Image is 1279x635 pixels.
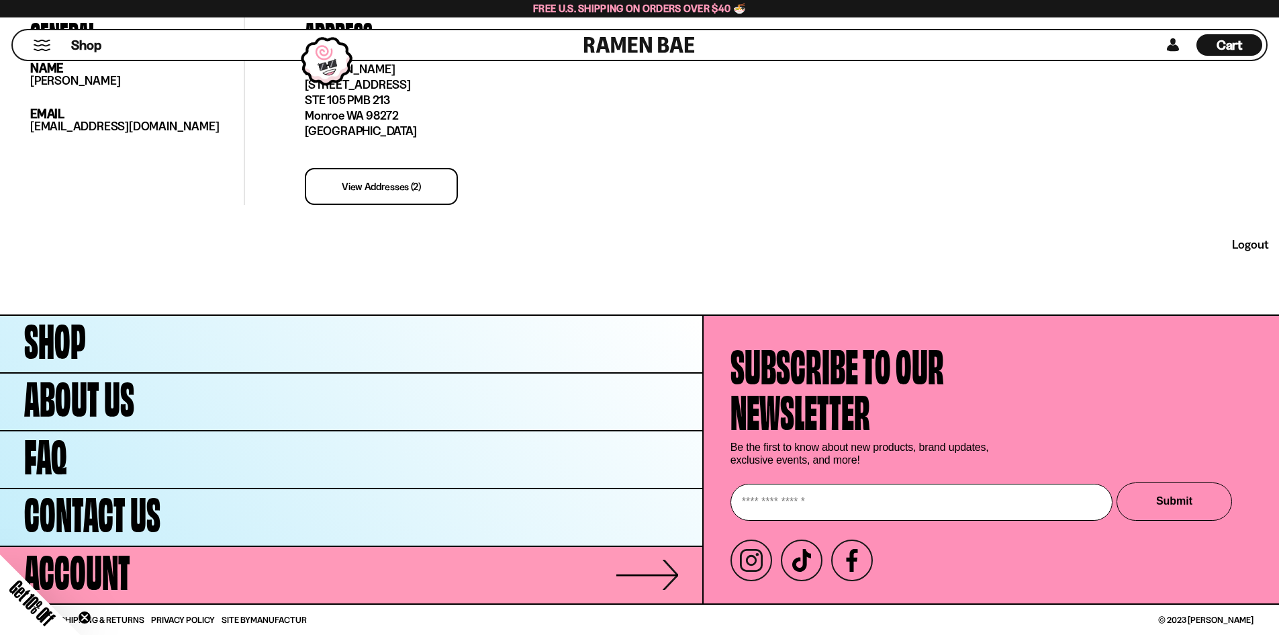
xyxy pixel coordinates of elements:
span: About Us [24,372,134,418]
p: [PERSON_NAME] [STREET_ADDRESS] STE 105 PMB 213 Monroe WA 98272 [GEOGRAPHIC_DATA] [305,62,1249,139]
span: Account [24,546,130,591]
h4: Subscribe to our newsletter [730,340,944,431]
p: Be the first to know about new products, brand updates, exclusive events, and more! [730,441,999,466]
span: Get 10% Off [6,577,58,629]
a: Shipping & Returns [60,616,144,624]
p: [PERSON_NAME] [30,75,244,87]
a: view addresses (2) [305,168,458,205]
a: Cart [1196,30,1262,60]
p: [EMAIL_ADDRESS][DOMAIN_NAME] [30,120,244,133]
button: Submit [1117,482,1232,521]
span: Shop [24,314,86,360]
span: © 2023 [PERSON_NAME] [1158,616,1253,624]
input: Enter your email [730,484,1112,521]
span: Free U.S. Shipping on Orders over $40 🍜 [533,2,746,15]
a: logout [1232,237,1269,252]
span: FAQ [24,430,67,476]
button: Close teaser [78,611,91,624]
a: Shop [71,34,101,56]
button: Mobile Menu Trigger [33,40,51,51]
span: Cart [1217,37,1243,53]
a: Manufactur [250,614,307,625]
strong: email [30,106,64,122]
span: Shop [71,36,101,54]
a: Privacy Policy [151,616,215,624]
span: Site By [222,616,307,624]
span: Contact Us [24,488,160,534]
